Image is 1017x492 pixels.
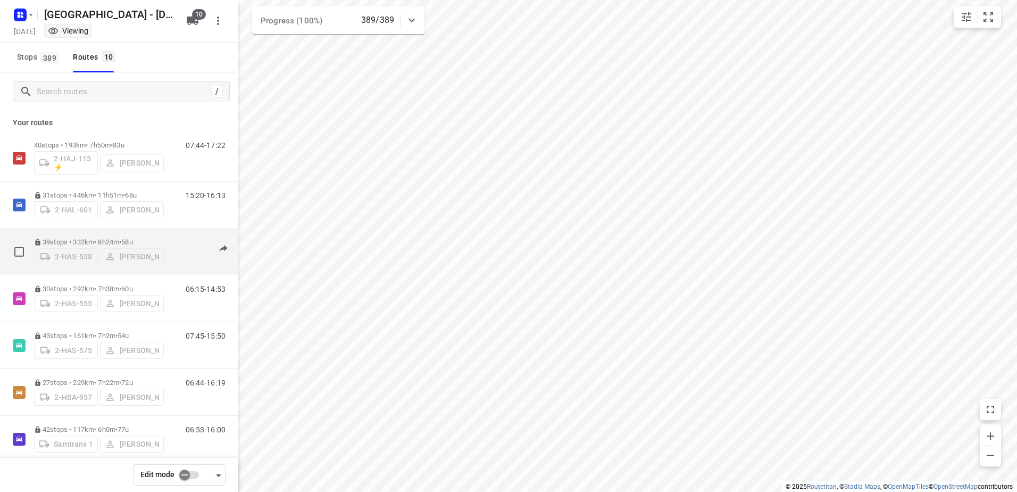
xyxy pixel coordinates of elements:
[48,26,88,36] div: You are currently in view mode. To make any changes, go to edit project.
[888,483,929,490] a: OpenMapTiles
[115,332,118,340] span: •
[119,379,121,387] span: •
[978,6,999,28] button: Fit zoom
[121,238,132,246] span: 58u
[119,285,121,293] span: •
[111,141,113,149] span: •
[786,483,1013,490] li: © 2025 , © , © © contributors
[73,51,119,64] div: Routes
[119,238,121,246] span: •
[844,483,880,490] a: Stadia Maps
[186,332,226,340] p: 07:45-15:50
[115,425,118,433] span: •
[186,141,226,150] p: 07:44-17:22
[207,10,229,31] button: More
[186,191,226,200] p: 15:20-16:13
[123,191,125,199] span: •
[9,241,30,263] span: Select
[34,425,164,433] p: 42 stops • 117km • 6h0m
[40,52,59,63] span: 389
[212,468,225,481] div: Driver app settings
[140,470,174,479] span: Edit mode
[186,285,226,293] p: 06:15-14:53
[34,141,164,149] p: 40 stops • 193km • 7h50m
[118,332,129,340] span: 54u
[807,483,837,490] a: Routetitan
[17,51,62,64] span: Stops
[13,117,226,128] p: Your routes
[34,332,164,340] p: 43 stops • 161km • 7h2m
[34,191,164,199] p: 31 stops • 446km • 11h51m
[118,425,129,433] span: 77u
[34,285,164,293] p: 30 stops • 292km • 7h38m
[37,84,211,100] input: Search routes
[211,86,223,97] div: /
[182,10,203,31] button: 10
[34,379,164,387] p: 27 stops • 229km • 7h22m
[34,238,164,246] p: 39 stops • 332km • 8h24m
[954,6,1001,28] div: small contained button group
[361,14,394,27] p: 389/389
[113,141,124,149] span: 83u
[261,16,322,26] span: Progress (100%)
[213,238,234,259] button: Send to driver
[252,6,424,34] div: Progress (100%)389/389
[192,9,206,20] span: 10
[102,51,116,62] span: 10
[186,379,226,387] p: 06:44-16:19
[125,191,136,199] span: 68u
[933,483,978,490] a: OpenStreetMap
[956,6,977,28] button: Map settings
[121,379,132,387] span: 72u
[121,285,132,293] span: 60u
[186,425,226,434] p: 06:53-16:00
